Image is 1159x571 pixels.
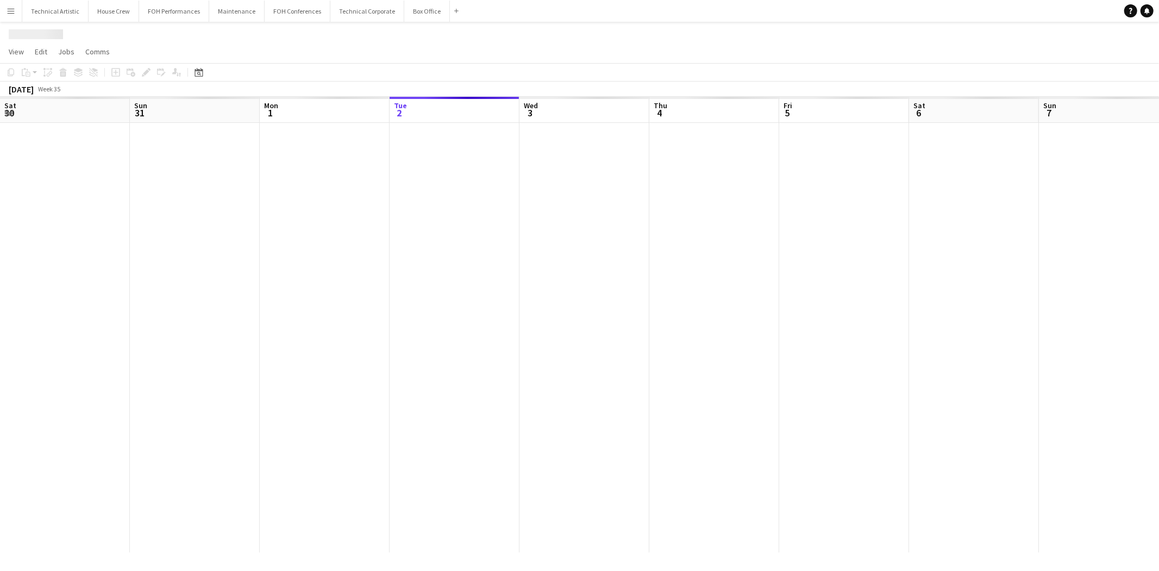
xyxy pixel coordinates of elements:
span: Tue [394,101,407,110]
span: 3 [522,107,538,119]
span: View [9,47,24,57]
span: 2 [392,107,407,119]
span: Sat [4,101,16,110]
a: View [4,45,28,59]
button: Technical Corporate [330,1,404,22]
span: Fri [784,101,792,110]
span: Mon [264,101,278,110]
span: 31 [133,107,147,119]
span: 6 [912,107,925,119]
button: House Crew [89,1,139,22]
span: 7 [1042,107,1056,119]
button: Technical Artistic [22,1,89,22]
span: Wed [524,101,538,110]
button: Box Office [404,1,450,22]
span: Sat [913,101,925,110]
button: FOH Conferences [265,1,330,22]
button: FOH Performances [139,1,209,22]
span: Sun [1043,101,1056,110]
span: Jobs [58,47,74,57]
span: 4 [652,107,667,119]
a: Comms [81,45,114,59]
span: 5 [782,107,792,119]
span: 30 [3,107,16,119]
span: Sun [134,101,147,110]
a: Edit [30,45,52,59]
div: [DATE] [9,84,34,95]
span: Comms [85,47,110,57]
span: Thu [654,101,667,110]
span: 1 [262,107,278,119]
button: Maintenance [209,1,265,22]
span: Edit [35,47,47,57]
a: Jobs [54,45,79,59]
